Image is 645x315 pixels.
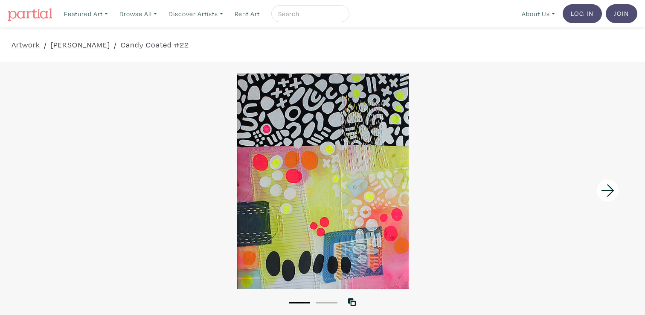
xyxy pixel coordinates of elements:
input: Search [277,9,341,19]
a: Featured Art [60,5,112,23]
a: Artwork [12,39,40,50]
a: About Us [518,5,559,23]
a: Candy Coated #22 [121,39,189,50]
span: / [44,39,47,50]
a: Browse All [116,5,161,23]
a: [PERSON_NAME] [51,39,110,50]
a: Join [606,4,637,23]
span: / [114,39,117,50]
a: Rent Art [231,5,264,23]
button: 1 of 2 [289,302,310,303]
a: Discover Artists [165,5,227,23]
button: 2 of 2 [316,302,337,303]
a: Log In [563,4,602,23]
